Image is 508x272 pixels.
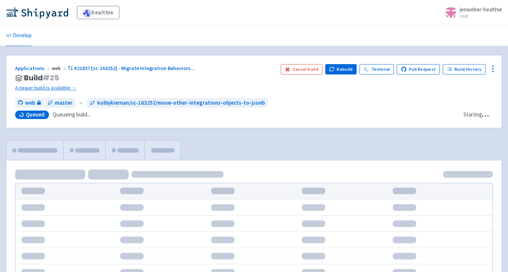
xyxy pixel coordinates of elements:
span: ← [78,99,84,107]
button: Rebuild [325,64,357,74]
span: web [52,65,68,72]
a: healthie [77,6,119,19]
a: Terminal [360,64,394,74]
span: jenweber-healthie [460,6,502,13]
a: jenweber-healthie User [441,7,502,18]
a: Build History [443,64,486,74]
span: master [55,99,73,107]
a: #21837 [sc-163252] - Migrate Integration Behaviors... [68,65,196,72]
a: Applications [15,65,52,72]
span: Queueing build... [53,111,91,119]
a: Pull Request [397,64,440,74]
span: web [25,99,35,107]
small: User [460,14,502,18]
span: Build [24,74,59,82]
span: #21837 [sc-163252] - Migrate Integration Behaviors ... [74,65,195,72]
div: Starting [463,111,482,119]
a: web [15,98,44,108]
span: kolbykiernan/sc-163252/move-other-integrations-objects-to-jsonb [97,99,265,107]
a: kolbykiernan/sc-163252/move-other-integrations-objects-to-jsonb [87,98,268,108]
span: Queued [26,111,45,118]
button: Cancel build [281,64,322,74]
a: master [45,98,76,108]
span: # 25 [43,73,59,83]
a: A newer build is available → [15,84,275,92]
a: Develop [6,25,32,46]
img: Shipyard logo [6,7,68,18]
